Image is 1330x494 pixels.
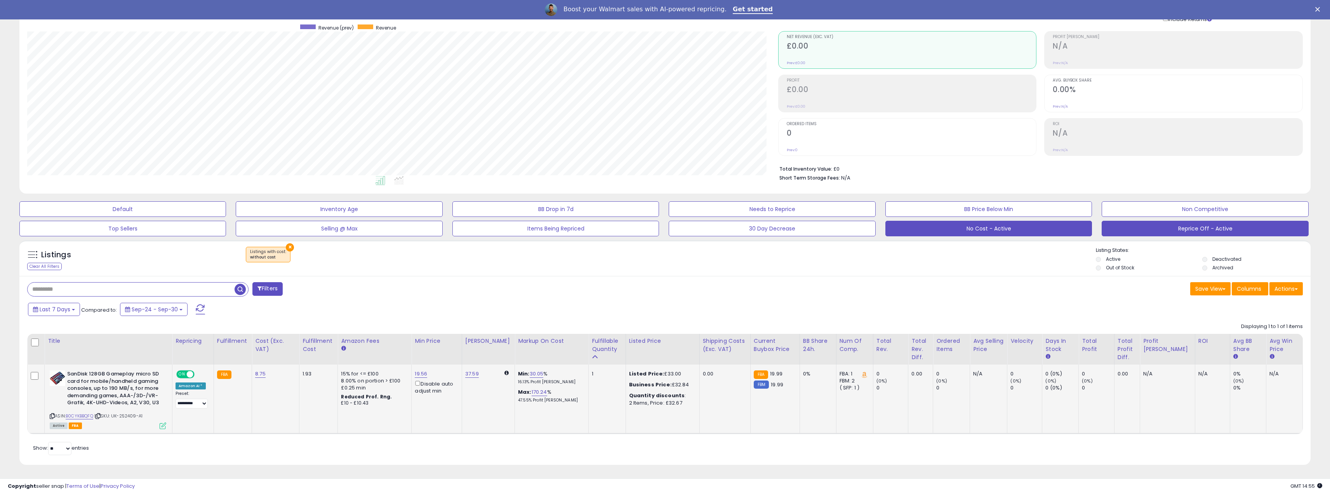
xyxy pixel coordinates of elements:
[545,3,557,16] img: Profile image for Adrian
[885,201,1092,217] button: BB Price Below Min
[787,42,1036,52] h2: £0.00
[787,79,1036,83] span: Profit
[19,201,226,217] button: Default
[1212,264,1233,271] label: Archived
[303,370,332,377] div: 1.93
[1143,337,1192,353] div: Profit [PERSON_NAME]
[885,221,1092,236] button: No Cost - Active
[236,201,442,217] button: Inventory Age
[803,337,833,353] div: BB Share 24h.
[415,370,427,378] a: 19.56
[318,24,354,31] span: Revenue (prev)
[876,370,908,377] div: 0
[303,337,334,353] div: Fulfillment Cost
[69,422,82,429] span: FBA
[176,337,210,345] div: Repricing
[1269,282,1303,295] button: Actions
[936,370,970,377] div: 0
[936,337,967,353] div: Ordered Items
[787,85,1036,96] h2: £0.00
[629,337,696,345] div: Listed Price
[629,381,694,388] div: £32.84
[101,482,135,490] a: Privacy Policy
[50,370,65,386] img: 41OeXXoVaTL._SL40_.jpg
[41,250,71,260] h5: Listings
[770,370,782,377] span: 19.99
[1233,370,1266,377] div: 0%
[754,337,796,353] div: Current Buybox Price
[787,104,805,109] small: Prev: £0.00
[8,482,36,490] strong: Copyright
[1237,285,1261,293] span: Columns
[669,201,875,217] button: Needs to Reprice
[8,483,135,490] div: seller snap | |
[629,370,664,377] b: Listed Price:
[518,398,582,403] p: 47.55% Profit [PERSON_NAME]
[132,305,178,313] span: Sep-24 - Sep-30
[1082,370,1114,377] div: 0
[1106,256,1120,262] label: Active
[973,370,1001,377] div: N/A
[803,370,830,377] div: 0%
[1198,370,1224,377] div: N/A
[465,337,511,345] div: [PERSON_NAME]
[563,5,727,13] div: Boost your Walmart sales with AI-powered repricing.
[250,255,286,260] div: without cost
[1053,122,1302,126] span: ROI
[177,371,187,378] span: ON
[1233,353,1238,360] small: Avg BB Share.
[1045,378,1056,384] small: (0%)
[876,337,905,353] div: Total Rev.
[771,381,783,388] span: 19.99
[876,384,908,391] div: 0
[40,305,70,313] span: Last 7 Days
[787,129,1036,139] h2: 0
[936,384,970,391] div: 0
[1010,370,1042,377] div: 0
[911,370,927,377] div: 0.00
[1290,482,1322,490] span: 2025-10-8 14:55 GMT
[840,377,867,384] div: FBM: 2
[629,392,685,399] b: Quantity discounts
[787,35,1036,39] span: Net Revenue (Exc. VAT)
[341,337,408,345] div: Amazon Fees
[1198,337,1227,345] div: ROI
[176,382,206,389] div: Amazon AI *
[236,221,442,236] button: Selling @ Max
[779,164,1297,173] li: £0
[19,221,226,236] button: Top Sellers
[28,303,80,316] button: Last 7 Days
[1241,323,1303,330] div: Displaying 1 to 1 of 1 items
[530,370,544,378] a: 30.05
[33,444,89,452] span: Show: entries
[515,334,589,365] th: The percentage added to the cost of goods (COGS) that forms the calculator for Min & Max prices.
[1102,201,1308,217] button: Non Competitive
[787,148,798,152] small: Prev: 0
[973,337,1004,353] div: Avg Selling Price
[629,392,694,399] div: :
[1045,337,1075,353] div: Days In Stock
[341,400,405,407] div: £10 - £10.43
[452,221,659,236] button: Items Being Repriced
[1269,353,1274,360] small: Avg Win Price.
[1053,148,1068,152] small: Prev: N/A
[936,378,947,384] small: (0%)
[518,370,530,377] b: Min:
[341,384,405,391] div: £0.25 min
[754,370,768,379] small: FBA
[629,370,694,377] div: £33.00
[733,5,773,14] a: Get started
[286,243,294,251] button: ×
[255,337,296,353] div: Cost (Exc. VAT)
[754,381,769,389] small: FBM
[341,377,405,384] div: 8.00% on portion > £100
[452,201,659,217] button: BB Drop in 7d
[1053,42,1302,52] h2: N/A
[840,337,870,353] div: Num of Comp.
[1045,370,1078,377] div: 0 (0%)
[1082,384,1114,391] div: 0
[703,370,744,377] div: 0.00
[1010,337,1039,345] div: Velocity
[779,166,832,172] b: Total Inventory Value:
[252,282,283,296] button: Filters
